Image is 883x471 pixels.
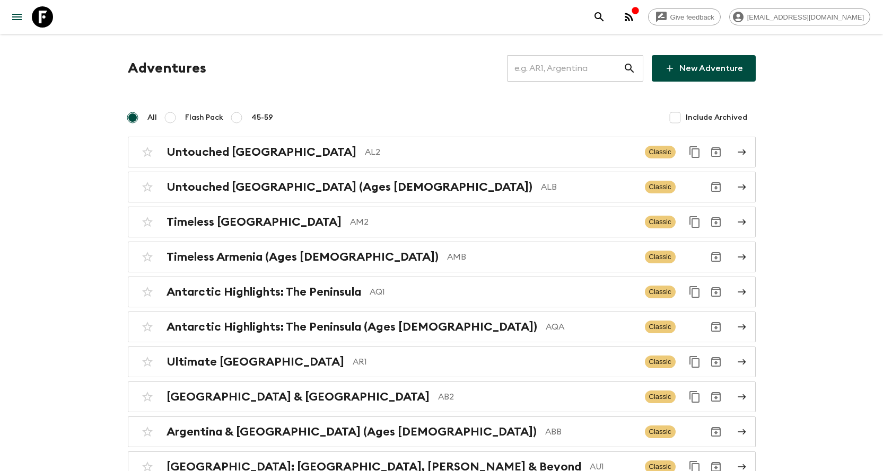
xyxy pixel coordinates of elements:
h2: Timeless Armenia (Ages [DEMOGRAPHIC_DATA]) [167,250,439,264]
p: ABB [545,425,636,438]
button: Duplicate for 45-59 [684,211,705,233]
button: Duplicate for 45-59 [684,351,705,372]
p: ALB [541,181,636,193]
button: Archive [705,246,727,268]
h2: Untouched [GEOGRAPHIC_DATA] (Ages [DEMOGRAPHIC_DATA]) [167,180,532,194]
button: Archive [705,141,727,163]
a: Timeless Armenia (Ages [DEMOGRAPHIC_DATA])AMBClassicArchive [128,242,756,272]
p: AMB [447,251,636,263]
button: search adventures [589,6,610,28]
a: Ultimate [GEOGRAPHIC_DATA]AR1ClassicDuplicate for 45-59Archive [128,346,756,377]
span: 45-59 [251,112,273,123]
button: Duplicate for 45-59 [684,141,705,163]
a: Antarctic Highlights: The Peninsula (Ages [DEMOGRAPHIC_DATA])AQAClassicArchive [128,312,756,342]
h1: Adventures [128,58,206,79]
span: Classic [645,286,676,298]
a: Antarctic Highlights: The PeninsulaAQ1ClassicDuplicate for 45-59Archive [128,277,756,307]
div: [EMAIL_ADDRESS][DOMAIN_NAME] [729,8,870,25]
span: All [147,112,157,123]
button: Archive [705,211,727,233]
button: Archive [705,176,727,198]
h2: Untouched [GEOGRAPHIC_DATA] [167,145,356,159]
span: Classic [645,216,676,228]
a: Argentina & [GEOGRAPHIC_DATA] (Ages [DEMOGRAPHIC_DATA])ABBClassicArchive [128,416,756,447]
p: AM2 [350,216,636,228]
button: Archive [705,281,727,303]
input: e.g. AR1, Argentina [507,54,623,83]
span: Classic [645,251,676,263]
span: Classic [645,181,676,193]
span: Classic [645,321,676,333]
a: Untouched [GEOGRAPHIC_DATA] (Ages [DEMOGRAPHIC_DATA])ALBClassicArchive [128,172,756,202]
span: Include Archived [686,112,747,123]
p: AR1 [353,356,636,368]
h2: Antarctic Highlights: The Peninsula (Ages [DEMOGRAPHIC_DATA]) [167,320,537,334]
span: Classic [645,425,676,438]
span: Give feedback [665,13,720,21]
button: Duplicate for 45-59 [684,386,705,407]
span: [EMAIL_ADDRESS][DOMAIN_NAME] [741,13,870,21]
p: AB2 [438,390,636,403]
p: AQ1 [370,286,636,298]
button: Duplicate for 45-59 [684,281,705,303]
span: Classic [645,146,676,158]
a: Untouched [GEOGRAPHIC_DATA]AL2ClassicDuplicate for 45-59Archive [128,137,756,167]
p: AQA [546,321,636,333]
button: Archive [705,316,727,337]
p: AL2 [365,146,636,158]
h2: Argentina & [GEOGRAPHIC_DATA] (Ages [DEMOGRAPHIC_DATA]) [167,425,537,439]
button: Archive [705,351,727,372]
span: Flash Pack [185,112,223,123]
span: Classic [645,390,676,403]
span: Classic [645,356,676,368]
h2: Timeless [GEOGRAPHIC_DATA] [167,215,342,229]
a: Give feedback [648,8,721,25]
a: Timeless [GEOGRAPHIC_DATA]AM2ClassicDuplicate for 45-59Archive [128,207,756,237]
h2: [GEOGRAPHIC_DATA] & [GEOGRAPHIC_DATA] [167,390,430,404]
a: New Adventure [652,55,756,82]
h2: Antarctic Highlights: The Peninsula [167,285,361,299]
button: Archive [705,386,727,407]
a: [GEOGRAPHIC_DATA] & [GEOGRAPHIC_DATA]AB2ClassicDuplicate for 45-59Archive [128,381,756,412]
button: Archive [705,421,727,442]
h2: Ultimate [GEOGRAPHIC_DATA] [167,355,344,369]
button: menu [6,6,28,28]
